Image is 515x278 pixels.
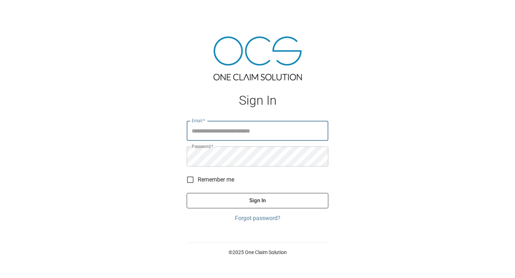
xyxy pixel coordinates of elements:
button: Sign In [187,193,328,208]
h1: Sign In [187,93,328,108]
label: Password [192,143,213,149]
a: Forgot password? [187,214,328,223]
img: ocs-logo-white-transparent.png [9,4,37,19]
span: Remember me [198,175,234,184]
img: ocs-logo-tra.png [214,36,302,80]
p: © 2025 One Claim Solution [187,249,328,256]
label: Email [192,118,205,124]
